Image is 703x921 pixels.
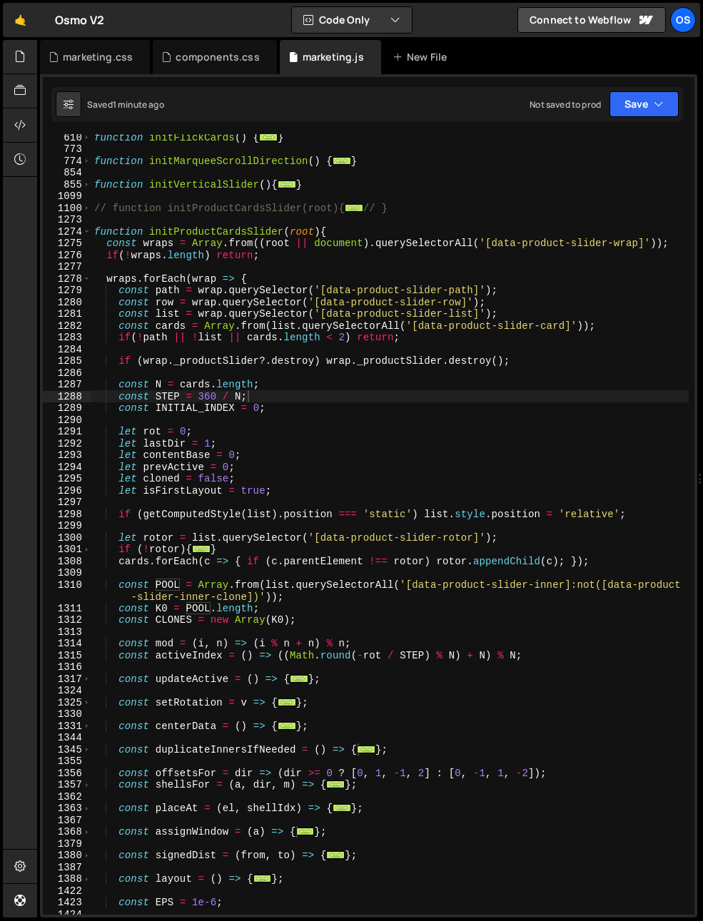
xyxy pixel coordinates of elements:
[3,3,38,37] a: 🤙
[517,7,666,33] a: Connect to Webflow
[43,379,91,391] div: 1287
[43,721,91,733] div: 1331
[43,238,91,250] div: 1275
[43,791,91,803] div: 1362
[43,661,91,673] div: 1316
[43,473,91,485] div: 1295
[43,167,91,179] div: 854
[610,91,679,117] button: Save
[43,261,91,273] div: 1277
[176,50,259,64] div: components.css
[43,815,91,827] div: 1367
[290,674,308,682] span: ...
[43,532,91,544] div: 1300
[43,685,91,697] div: 1324
[43,579,91,603] div: 1310
[43,673,91,686] div: 1317
[43,567,91,579] div: 1309
[43,497,91,509] div: 1297
[55,11,104,29] div: Osmo V2
[43,614,91,626] div: 1312
[43,214,91,226] div: 1273
[43,744,91,756] div: 1345
[43,850,91,862] div: 1380
[43,226,91,238] div: 1274
[43,250,91,262] div: 1276
[296,828,315,835] span: ...
[43,638,91,650] div: 1314
[43,603,91,615] div: 1311
[43,509,91,521] div: 1298
[113,98,164,111] div: 1 minute ago
[670,7,696,33] a: Os
[43,179,91,191] div: 855
[63,50,133,64] div: marketing.css
[43,462,91,474] div: 1294
[43,520,91,532] div: 1299
[43,697,91,709] div: 1325
[43,438,91,450] div: 1292
[43,308,91,320] div: 1281
[43,485,91,497] div: 1296
[259,133,278,141] span: ...
[43,885,91,897] div: 1422
[43,391,91,403] div: 1288
[43,556,91,568] div: 1308
[43,156,91,168] div: 774
[43,897,91,909] div: 1423
[43,838,91,850] div: 1379
[43,544,91,556] div: 1301
[43,332,91,344] div: 1283
[43,190,91,203] div: 1099
[303,50,364,64] div: marketing.js
[43,414,91,427] div: 1290
[43,873,91,885] div: 1388
[43,449,91,462] div: 1293
[43,626,91,638] div: 1313
[43,826,91,838] div: 1368
[192,545,211,553] span: ...
[43,297,91,309] div: 1280
[393,50,452,64] div: New File
[43,650,91,662] div: 1315
[292,7,412,33] button: Code Only
[43,355,91,367] div: 1285
[278,721,296,729] span: ...
[43,426,91,438] div: 1291
[43,344,91,356] div: 1284
[357,745,375,753] span: ...
[43,708,91,721] div: 1330
[43,143,91,156] div: 773
[326,851,345,859] span: ...
[43,320,91,332] div: 1282
[253,875,272,882] span: ...
[530,98,601,111] div: Not saved to prod
[43,755,91,768] div: 1355
[333,156,351,164] span: ...
[87,98,164,111] div: Saved
[278,180,296,188] span: ...
[333,804,351,812] span: ...
[278,698,296,706] span: ...
[43,862,91,874] div: 1387
[43,779,91,791] div: 1357
[43,367,91,380] div: 1286
[43,285,91,297] div: 1279
[326,780,345,788] span: ...
[43,402,91,414] div: 1289
[43,732,91,744] div: 1344
[43,909,91,921] div: 1424
[43,132,91,144] div: 610
[43,273,91,285] div: 1278
[43,803,91,815] div: 1363
[43,203,91,215] div: 1100
[43,768,91,780] div: 1356
[345,203,363,211] span: ...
